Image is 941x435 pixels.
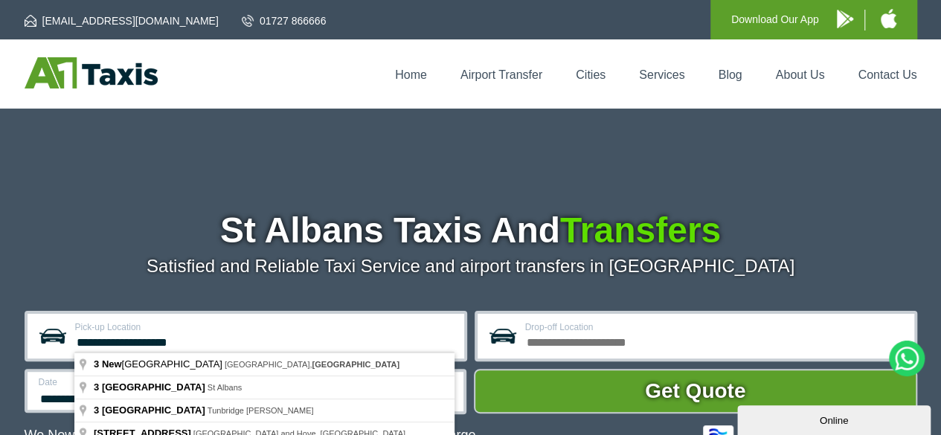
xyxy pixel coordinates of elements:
[25,13,219,28] a: [EMAIL_ADDRESS][DOMAIN_NAME]
[208,406,314,415] span: Tunbridge [PERSON_NAME]
[776,68,825,81] a: About Us
[25,57,158,88] img: A1 Taxis St Albans LTD
[242,13,327,28] a: 01727 866666
[718,68,742,81] a: Blog
[731,10,819,29] p: Download Our App
[737,402,934,435] iframe: chat widget
[39,378,230,387] label: Date
[474,369,917,413] button: Get Quote
[102,405,205,416] span: [GEOGRAPHIC_DATA]
[525,323,905,332] label: Drop-off Location
[94,405,99,416] span: 3
[25,213,917,248] h1: St Albans Taxis And
[208,383,242,392] span: St Albans
[395,68,427,81] a: Home
[25,256,917,277] p: Satisfied and Reliable Taxi Service and airport transfers in [GEOGRAPHIC_DATA]
[94,358,122,370] span: 3 New
[102,381,205,393] span: [GEOGRAPHIC_DATA]
[881,9,896,28] img: A1 Taxis iPhone App
[460,68,542,81] a: Airport Transfer
[75,323,455,332] label: Pick-up Location
[94,358,225,370] span: [GEOGRAPHIC_DATA]
[837,10,853,28] img: A1 Taxis Android App
[639,68,684,81] a: Services
[576,68,606,81] a: Cities
[94,381,99,393] span: 3
[858,68,916,81] a: Contact Us
[560,210,721,250] span: Transfers
[225,360,399,369] span: [GEOGRAPHIC_DATA],
[312,360,399,369] span: [GEOGRAPHIC_DATA]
